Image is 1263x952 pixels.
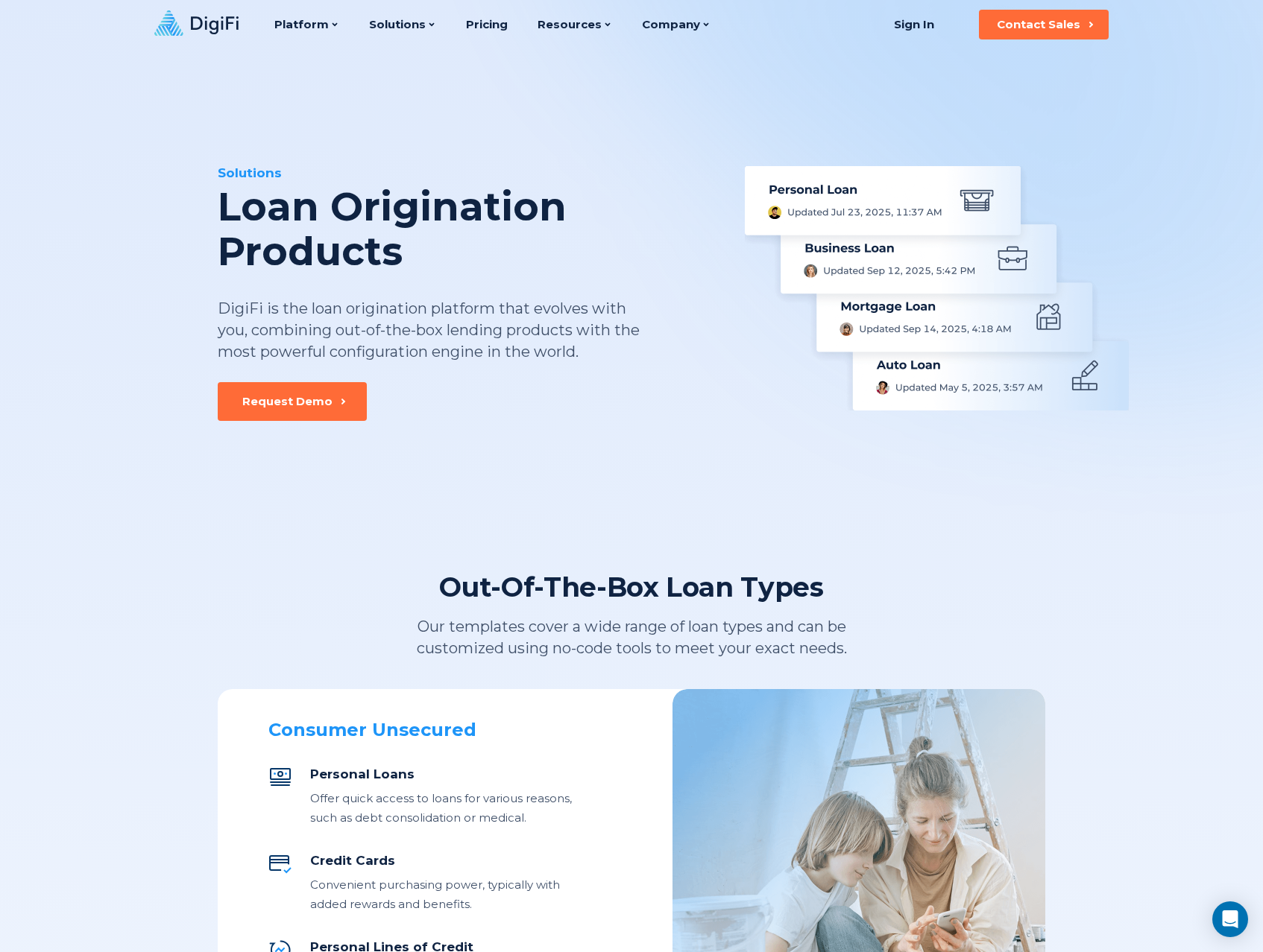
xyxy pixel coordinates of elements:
a: Sign In [875,10,952,39]
div: Contact Sales [997,17,1080,32]
div: Convenient purchasing power, typically with added rewards and benefits. [310,875,574,914]
div: Offer quick access to loans for various reasons, such as debt consolidation or medical. [310,789,574,828]
button: Contact Sales [979,10,1109,39]
div: Our templates cover a wide range of loan types and can be customized using no-code tools to meet ... [355,616,908,659]
div: Personal Loans [310,765,574,783]
div: Consumer Unsecured [268,719,574,741]
div: Out-Of-The-Box Loan Types [439,570,823,604]
button: Request Demo [218,382,367,421]
div: Solutions [218,164,719,182]
div: DigiFi is the loan origination platform that evolves with you, combining out-of-the-box lending p... [218,298,641,363]
div: Loan Origination Products [218,185,719,274]
div: Request Demo [242,394,333,409]
div: Open Intercom Messenger [1212,901,1248,937]
div: Credit Cards [310,851,574,869]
